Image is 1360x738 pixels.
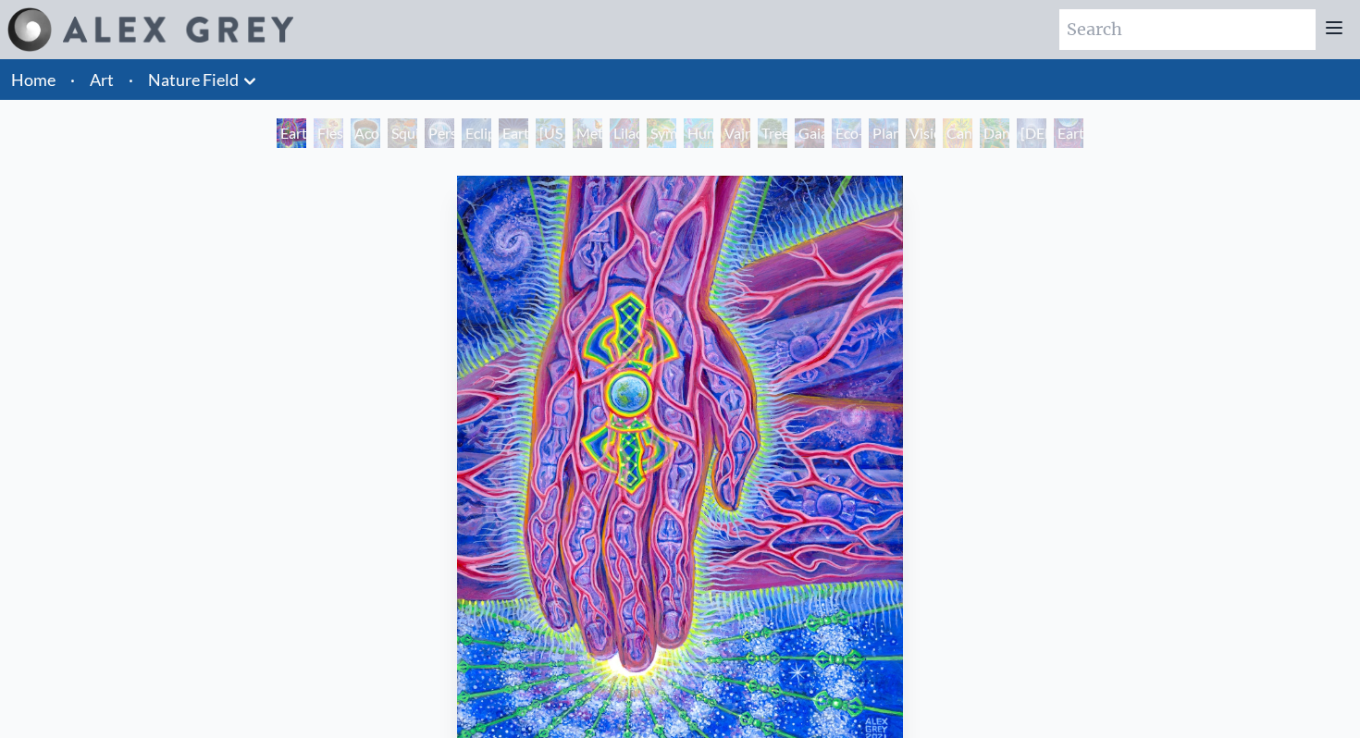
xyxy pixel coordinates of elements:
div: Person Planet [425,118,454,148]
input: Search [1059,9,1316,50]
div: Vision Tree [906,118,935,148]
div: Flesh of the Gods [314,118,343,148]
div: Vajra Horse [721,118,750,148]
li: · [63,59,82,100]
div: Eclipse [462,118,491,148]
div: [DEMOGRAPHIC_DATA] in the Ocean of Awareness [1017,118,1046,148]
li: · [121,59,141,100]
div: Earth Witness [277,118,306,148]
a: Nature Field [148,67,239,92]
div: Tree & Person [758,118,787,148]
div: Planetary Prayers [869,118,898,148]
div: Acorn Dream [351,118,380,148]
div: Metamorphosis [573,118,602,148]
div: Humming Bird [684,118,713,148]
div: Squirrel [388,118,417,148]
a: Home [11,69,56,90]
div: Gaia [795,118,824,148]
a: Art [90,67,114,92]
div: Cannabis Mudra [943,118,972,148]
div: Earth Energies [499,118,528,148]
div: [US_STATE] Song [536,118,565,148]
div: Dance of Cannabia [980,118,1009,148]
div: Eco-Atlas [832,118,861,148]
div: Lilacs [610,118,639,148]
div: Symbiosis: Gall Wasp & Oak Tree [647,118,676,148]
div: Earthmind [1054,118,1083,148]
